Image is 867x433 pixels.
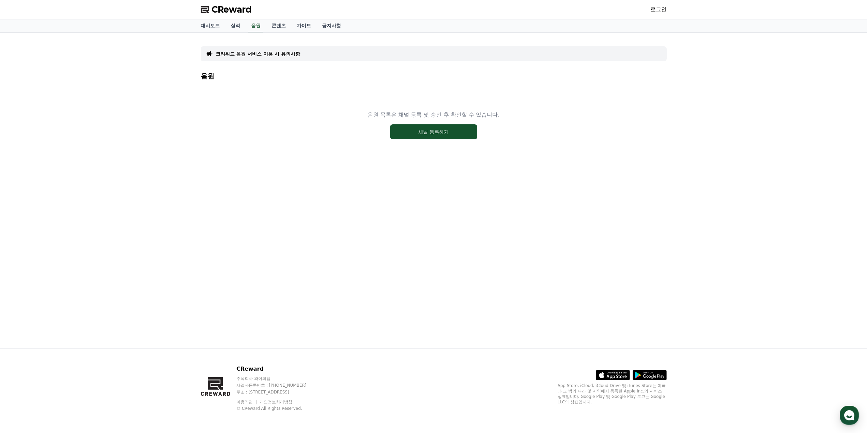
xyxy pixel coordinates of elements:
[236,400,258,404] a: 이용약관
[236,365,320,373] p: CReward
[21,226,26,232] span: 홈
[201,72,667,80] h4: 음원
[62,227,71,232] span: 대화
[236,406,320,411] p: © CReward All Rights Reserved.
[266,19,291,32] a: 콘텐츠
[248,19,263,32] a: 음원
[2,216,45,233] a: 홈
[558,383,667,405] p: App Store, iCloud, iCloud Drive 및 iTunes Store는 미국과 그 밖의 나라 및 지역에서 등록된 Apple Inc.의 서비스 상표입니다. Goo...
[225,19,246,32] a: 실적
[291,19,316,32] a: 가이드
[45,216,88,233] a: 대화
[650,5,667,14] a: 로그인
[201,4,252,15] a: CReward
[212,4,252,15] span: CReward
[236,383,320,388] p: 사업자등록번호 : [PHONE_NUMBER]
[88,216,131,233] a: 설정
[105,226,113,232] span: 설정
[236,389,320,395] p: 주소 : [STREET_ADDRESS]
[390,124,477,139] button: 채널 등록하기
[216,50,300,57] a: 크리워드 음원 서비스 이용 시 유의사항
[316,19,346,32] a: 공지사항
[368,111,499,119] p: 음원 목록은 채널 등록 및 승인 후 확인할 수 있습니다.
[260,400,292,404] a: 개인정보처리방침
[195,19,225,32] a: 대시보드
[236,376,320,381] p: 주식회사 와이피랩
